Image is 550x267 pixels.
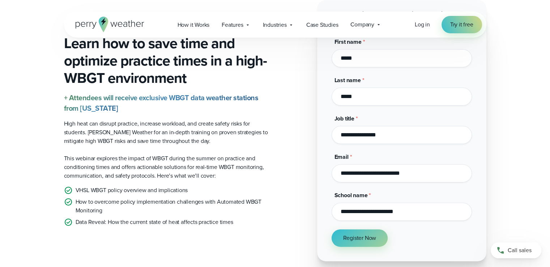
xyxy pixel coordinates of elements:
span: Case Studies [306,21,338,29]
span: First name [334,38,362,46]
span: Industries [263,21,287,29]
span: Email [334,153,349,161]
span: How it Works [178,21,210,29]
a: How it Works [171,17,216,32]
a: Log in [415,20,430,29]
a: Case Studies [300,17,345,32]
span: School name [334,191,368,199]
strong: Register for the Live Webinar [348,8,456,21]
p: How to overcome policy implementation challenges with Automated WBGT Monitoring [76,198,269,215]
p: High heat can disrupt practice, increase workload, and create safety risks for students. [PERSON_... [64,119,269,145]
button: Register Now [332,229,388,247]
span: Register Now [343,234,376,242]
span: Try it free [450,20,473,29]
h3: Learn how to save time and optimize practice times in a high-WBGT environment [64,35,269,87]
p: This webinar explores the impact of WBGT during the summer on practice and conditioning times and... [64,154,269,180]
p: VHSL WBGT policy overview and implications [76,186,188,195]
span: Job title [334,114,354,123]
p: Data Reveal: How the current state of heat affects practice times [76,218,233,226]
span: Features [222,21,243,29]
span: Call sales [508,246,532,255]
a: Call sales [491,242,541,258]
strong: + Attendees will receive exclusive WBGT data weather stations from [US_STATE] [64,92,259,114]
span: Last name [334,76,361,84]
a: Try it free [442,16,482,33]
span: Company [350,20,374,29]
